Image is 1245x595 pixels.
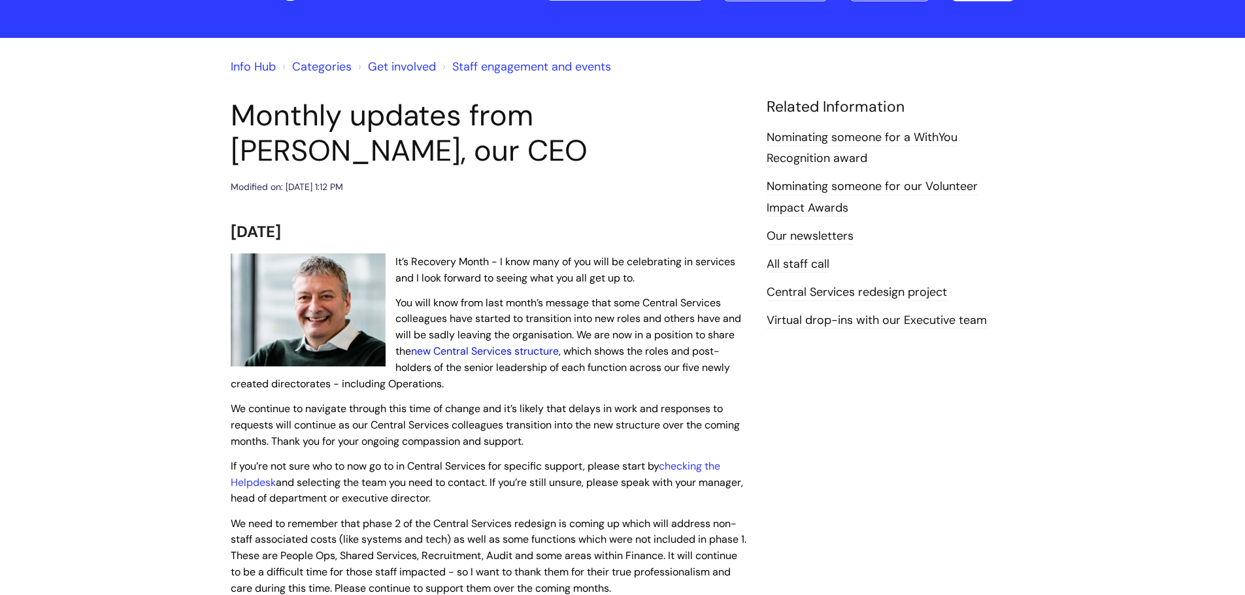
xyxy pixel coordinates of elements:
[355,56,436,77] li: Get involved
[279,56,352,77] li: Solution home
[439,56,611,77] li: Staff engagement and events
[767,312,987,329] a: Virtual drop-ins with our Executive team
[231,179,343,195] div: Modified on: [DATE] 1:12 PM
[767,228,854,245] a: Our newsletters
[292,59,352,74] a: Categories
[231,221,281,242] span: [DATE]
[395,255,735,285] span: It’s Recovery Month - I know many of you will be celebrating in services and I look forward to se...
[231,253,386,367] img: WithYou Chief Executive Simon Phillips pictured looking at the camera and smiling
[767,178,978,216] a: Nominating someone for our Volunteer Impact Awards
[767,129,957,167] a: Nominating someone for a WithYou Recognition award
[767,256,829,273] a: All staff call
[231,402,740,448] span: We continue to navigate through this time of change and it’s likely that delays in work and respo...
[231,517,746,595] span: We need to remember that phase 2 of the Central Services redesign is coming up which will address...
[452,59,611,74] a: Staff engagement and events
[411,344,559,358] a: new Central Services structure
[231,98,747,169] h1: Monthly updates from [PERSON_NAME], our CEO
[231,59,276,74] a: Info Hub
[231,296,741,391] span: You will know from last month’s message that some Central Services colleagues have started to tra...
[767,284,947,301] a: Central Services redesign project
[767,98,1015,116] h4: Related Information
[231,459,743,506] span: If you’re not sure who to now go to in Central Services for specific support, please start by and...
[368,59,436,74] a: Get involved
[231,459,720,489] a: checking the Helpdesk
